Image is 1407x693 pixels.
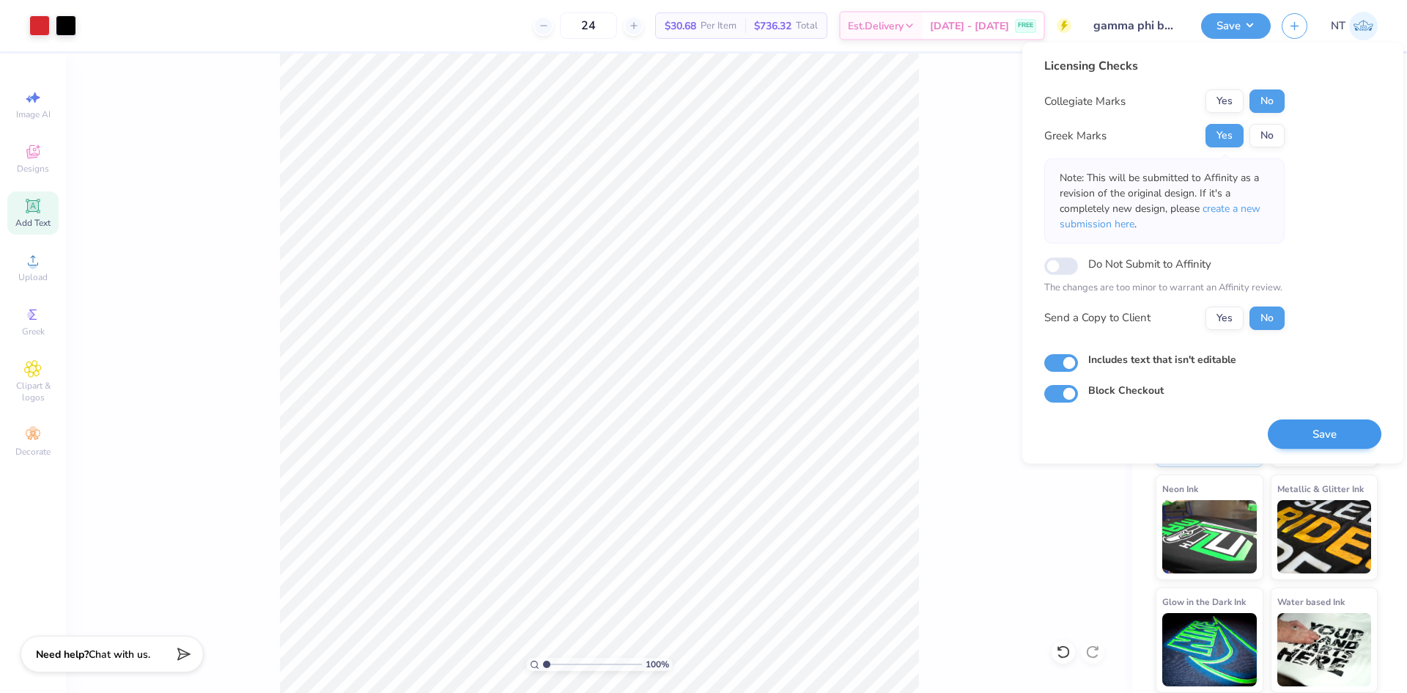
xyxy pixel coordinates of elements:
[1088,383,1164,398] label: Block Checkout
[1044,281,1285,296] p: The changes are too minor to warrant an Affinity review.
[1277,594,1345,609] span: Water based Ink
[15,446,51,458] span: Decorate
[1331,12,1378,40] a: NT
[7,380,59,403] span: Clipart & logos
[1060,170,1269,232] p: Note: This will be submitted to Affinity as a revision of the original design. If it's a complete...
[930,18,1009,34] span: [DATE] - [DATE]
[36,648,89,661] strong: Need help?
[16,109,51,120] span: Image AI
[848,18,904,34] span: Est. Delivery
[1205,89,1244,113] button: Yes
[1249,307,1285,330] button: No
[1205,307,1244,330] button: Yes
[15,217,51,229] span: Add Text
[701,18,736,34] span: Per Item
[1268,419,1381,450] button: Save
[1162,613,1257,686] img: Glow in the Dark Ink
[18,271,48,283] span: Upload
[22,326,45,337] span: Greek
[1082,11,1190,40] input: Untitled Design
[1162,481,1198,496] span: Neon Ink
[1277,481,1364,496] span: Metallic & Glitter Ink
[1277,500,1372,573] img: Metallic & Glitter Ink
[646,658,669,671] span: 100 %
[1277,613,1372,686] img: Water based Ink
[665,18,696,34] span: $30.68
[1088,254,1211,274] label: Do Not Submit to Affinity
[1044,309,1151,326] div: Send a Copy to Client
[1044,93,1126,110] div: Collegiate Marks
[1044,128,1107,144] div: Greek Marks
[1162,594,1246,609] span: Glow in the Dark Ink
[1349,12,1378,40] img: Nestor Talens
[1249,124,1285,147] button: No
[1088,352,1236,367] label: Includes text that isn't editable
[560,12,617,39] input: – –
[1201,13,1271,39] button: Save
[1205,124,1244,147] button: Yes
[1249,89,1285,113] button: No
[1018,21,1033,31] span: FREE
[1044,57,1285,75] div: Licensing Checks
[89,648,150,661] span: Chat with us.
[1331,18,1345,34] span: NT
[796,18,818,34] span: Total
[754,18,791,34] span: $736.32
[17,163,49,175] span: Designs
[1162,500,1257,573] img: Neon Ink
